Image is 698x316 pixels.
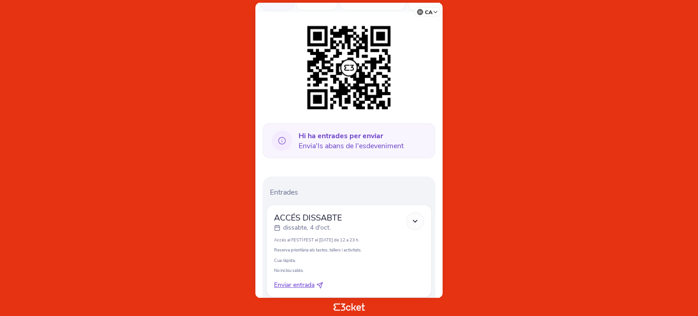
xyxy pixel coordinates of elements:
p: No inclou saldo. [274,267,424,273]
img: 68c6bc984ae5489b92ca784d1502fde7.png [303,21,395,114]
p: Accés al FESTÍ FEST el [DATE] de 12 a 23 h. [274,237,424,243]
b: Hi ha entrades per enviar [299,131,383,141]
span: ACCÉS DISSABTE [274,212,342,223]
p: Reserva prioritària als tastos, tallers i activitats. [274,247,424,253]
p: Cua ràpida. [274,257,424,263]
span: Envia'ls abans de l'esdeveniment [299,131,404,151]
span: Enviar entrada [274,281,314,290]
p: dissabte, 4 d'oct. [283,223,331,232]
p: Entrades [270,187,432,197]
